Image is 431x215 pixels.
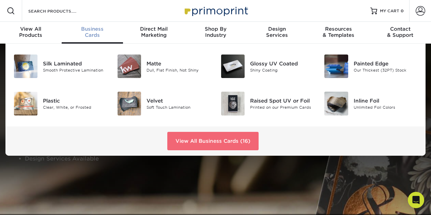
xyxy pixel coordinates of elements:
[408,192,424,208] div: Open Intercom Messenger
[221,89,314,118] a: Raised Spot UV or Foil Business Cards Raised Spot UV or Foil Printed on our Premium Cards
[185,22,246,44] a: Shop ByIndustry
[369,22,431,44] a: Contact& Support
[354,97,418,105] div: Inline Foil
[147,105,211,110] div: Soft Touch Lamination
[308,22,370,44] a: Resources& Templates
[118,55,141,78] img: Matte Business Cards
[354,67,418,73] div: Our Thickest (32PT) Stock
[324,55,348,78] img: Painted Edge Business Cards
[147,60,211,67] div: Matte
[246,26,308,38] div: Services
[221,52,314,81] a: Glossy UV Coated Business Cards Glossy UV Coated Shiny Coating
[250,97,314,105] div: Raised Spot UV or Foil
[147,97,211,105] div: Velvet
[185,26,246,38] div: Industry
[43,67,107,73] div: Smooth Protective Lamination
[221,92,245,115] img: Raised Spot UV or Foil Business Cards
[324,52,417,81] a: Painted Edge Business Cards Painted Edge Our Thickest (32PT) Stock
[14,89,107,118] a: Plastic Business Cards Plastic Clear, White, or Frosted
[324,92,348,115] img: Inline Foil Business Cards
[308,26,370,32] span: Resources
[43,105,107,110] div: Clear, White, or Frosted
[62,22,123,44] a: BusinessCards
[401,9,404,13] span: 0
[185,26,246,32] span: Shop By
[246,22,308,44] a: DesignServices
[250,60,314,67] div: Glossy UV Coated
[369,26,431,32] span: Contact
[182,3,250,18] img: Primoprint
[123,26,185,38] div: Marketing
[123,22,185,44] a: Direct MailMarketing
[28,7,94,15] input: SEARCH PRODUCTS.....
[250,105,314,110] div: Printed on our Premium Cards
[117,89,211,118] a: Velvet Business Cards Velvet Soft Touch Lamination
[369,26,431,38] div: & Support
[14,52,107,81] a: Silk Laminated Business Cards Silk Laminated Smooth Protective Lamination
[43,60,107,67] div: Silk Laminated
[147,67,211,73] div: Dull, Flat Finish, Not Shiny
[354,60,418,67] div: Painted Edge
[246,26,308,32] span: Design
[117,52,211,81] a: Matte Business Cards Matte Dull, Flat Finish, Not Shiny
[43,97,107,105] div: Plastic
[118,92,141,115] img: Velvet Business Cards
[62,26,123,32] span: Business
[324,89,417,118] a: Inline Foil Business Cards Inline Foil Unlimited Foil Colors
[167,132,259,150] a: View All Business Cards (16)
[221,55,245,78] img: Glossy UV Coated Business Cards
[354,105,418,110] div: Unlimited Foil Colors
[14,92,37,115] img: Plastic Business Cards
[14,55,37,78] img: Silk Laminated Business Cards
[308,26,370,38] div: & Templates
[123,26,185,32] span: Direct Mail
[380,8,399,14] span: MY CART
[62,26,123,38] div: Cards
[250,67,314,73] div: Shiny Coating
